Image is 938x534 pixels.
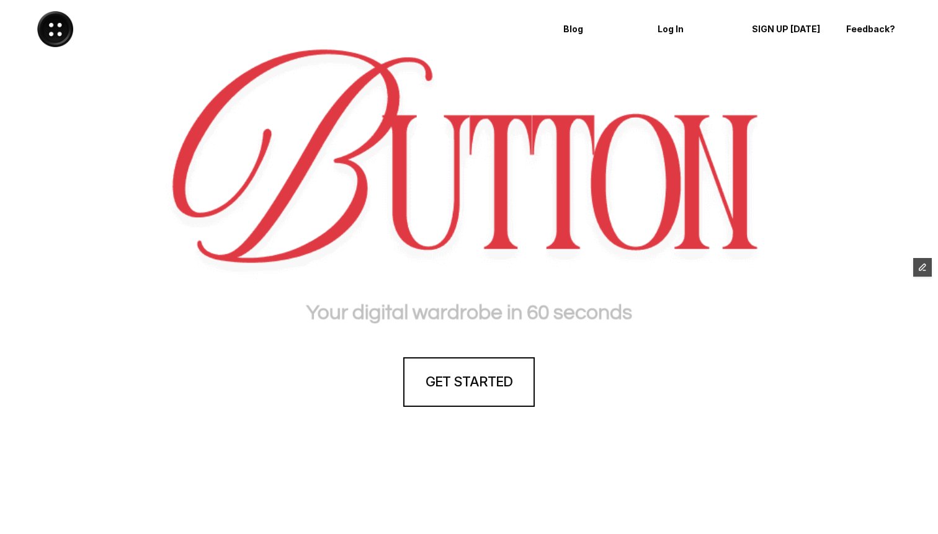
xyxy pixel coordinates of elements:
[426,372,512,391] h4: GET STARTED
[752,24,823,35] p: SIGN UP [DATE]
[913,258,932,277] button: Edit Framer Content
[837,13,926,45] a: Feedback?
[403,357,535,407] a: GET STARTED
[743,13,831,45] a: SIGN UP [DATE]
[563,24,634,35] p: Blog
[306,302,632,323] strong: Your digital wardrobe in 60 seconds
[649,13,737,45] a: Log In
[658,24,728,35] p: Log In
[555,13,643,45] a: Blog
[846,24,917,35] p: Feedback?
